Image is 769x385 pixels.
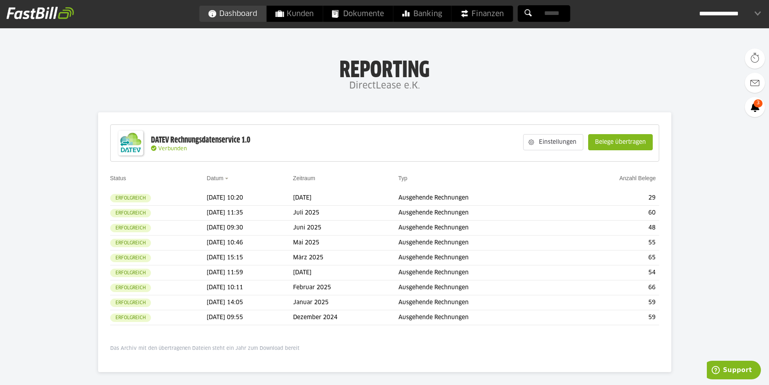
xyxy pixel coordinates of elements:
td: Juli 2025 [293,206,398,221]
span: 3 [754,99,763,107]
td: Ausgehende Rechnungen [398,236,565,250]
sl-badge: Erfolgreich [110,269,151,277]
sl-badge: Erfolgreich [110,284,151,292]
td: 54 [565,265,659,280]
sl-badge: Erfolgreich [110,254,151,262]
span: Finanzen [460,6,504,22]
td: Ausgehende Rechnungen [398,250,565,265]
td: Ausgehende Rechnungen [398,280,565,295]
td: März 2025 [293,250,398,265]
td: 48 [565,221,659,236]
p: Das Archiv mit den übertragenen Dateien steht ein Jahr zum Download bereit [110,345,659,352]
span: Dashboard [208,6,257,22]
td: [DATE] 15:15 [207,250,293,265]
a: 3 [745,97,765,117]
a: Datum [207,175,223,181]
span: Verbunden [158,146,187,151]
a: Banking [393,6,451,22]
td: 29 [565,191,659,206]
td: Dezember 2024 [293,310,398,325]
td: [DATE] 10:46 [207,236,293,250]
td: 59 [565,310,659,325]
a: Dokumente [323,6,393,22]
td: [DATE] 10:20 [207,191,293,206]
td: Ausgehende Rechnungen [398,295,565,310]
span: Kunden [275,6,314,22]
a: Finanzen [451,6,513,22]
td: Ausgehende Rechnungen [398,191,565,206]
td: 55 [565,236,659,250]
img: fastbill_logo_white.png [6,6,74,19]
sl-badge: Erfolgreich [110,224,151,232]
td: Februar 2025 [293,280,398,295]
sl-badge: Erfolgreich [110,239,151,247]
td: Mai 2025 [293,236,398,250]
td: Ausgehende Rechnungen [398,310,565,325]
a: Dashboard [199,6,266,22]
sl-badge: Erfolgreich [110,313,151,322]
a: Kunden [266,6,323,22]
td: [DATE] 10:11 [207,280,293,295]
td: [DATE] 14:05 [207,295,293,310]
sl-button: Einstellungen [523,134,583,150]
a: Anzahl Belege [619,175,656,181]
td: [DATE] 09:30 [207,221,293,236]
img: sort_desc.gif [225,178,230,179]
span: Dokumente [332,6,384,22]
span: Banking [402,6,442,22]
td: 65 [565,250,659,265]
td: [DATE] 09:55 [207,310,293,325]
sl-badge: Erfolgreich [110,194,151,202]
td: Ausgehende Rechnungen [398,265,565,280]
a: Typ [398,175,408,181]
td: [DATE] [293,191,398,206]
td: Ausgehende Rechnungen [398,206,565,221]
td: Juni 2025 [293,221,398,236]
sl-badge: Erfolgreich [110,209,151,217]
img: DATEV-Datenservice Logo [115,127,147,159]
td: [DATE] 11:35 [207,206,293,221]
td: Januar 2025 [293,295,398,310]
td: [DATE] 11:59 [207,265,293,280]
td: 66 [565,280,659,295]
div: DATEV Rechnungsdatenservice 1.0 [151,135,250,145]
a: Zeitraum [293,175,315,181]
td: 60 [565,206,659,221]
td: Ausgehende Rechnungen [398,221,565,236]
sl-button: Belege übertragen [588,134,653,150]
td: [DATE] [293,265,398,280]
sl-badge: Erfolgreich [110,299,151,307]
iframe: Öffnet ein Widget, in dem Sie weitere Informationen finden [707,361,761,381]
a: Status [110,175,126,181]
td: 59 [565,295,659,310]
h1: Reporting [81,57,688,78]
